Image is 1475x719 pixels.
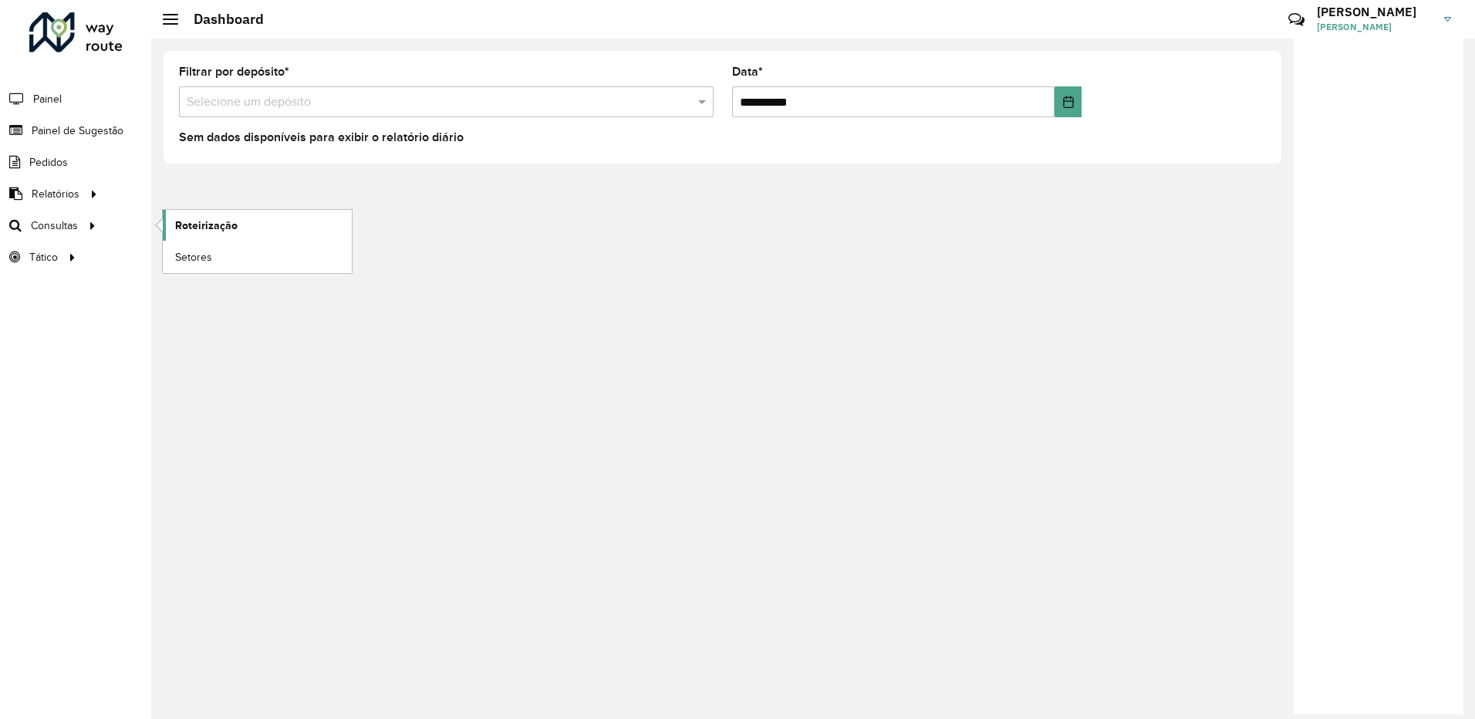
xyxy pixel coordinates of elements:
a: Roteirização [163,210,352,241]
span: Setores [175,249,212,265]
span: Consultas [31,218,78,234]
span: [PERSON_NAME] [1317,20,1433,34]
a: Setores [163,241,352,272]
span: Roteirização [175,218,238,234]
a: Contato Rápido [1280,3,1313,36]
span: Relatórios [32,186,79,202]
button: Choose Date [1055,86,1082,117]
h2: Dashboard [178,11,264,28]
label: Sem dados disponíveis para exibir o relatório diário [179,128,464,147]
span: Painel [33,91,62,107]
div: Críticas? Dúvidas? Elogios? Sugestões? Entre em contato conosco! [1104,5,1265,46]
span: Tático [29,249,58,265]
span: Pedidos [29,154,68,170]
h3: [PERSON_NAME] [1317,5,1433,19]
span: Painel de Sugestão [32,123,123,139]
label: Filtrar por depósito [179,62,289,81]
label: Data [732,62,763,81]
